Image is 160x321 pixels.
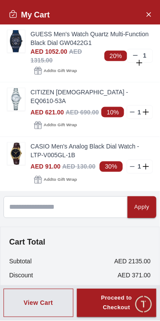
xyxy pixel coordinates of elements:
img: ... [7,30,25,52]
div: Apply [135,203,150,213]
span: Add to Gift Wrap [44,66,77,75]
p: Subtotal [9,257,31,266]
button: Close Account [142,7,156,21]
div: View Cart [24,299,53,307]
a: CITIZEN [DEMOGRAPHIC_DATA] - EQ0610-53A [31,88,153,105]
p: Discount [9,271,33,280]
span: Add to Gift Wrap [44,176,77,184]
img: ... [7,88,25,110]
button: Proceed to Checkout [77,289,157,318]
p: AED 371.00 [118,271,151,280]
button: View Cart [3,289,73,318]
span: AED 1052.00 [31,48,67,55]
p: 1 [136,162,143,171]
button: Addto Gift Wrap [31,65,80,77]
div: Proceed to Checkout [93,293,141,314]
button: Addto Gift Wrap [31,174,80,186]
span: 10% [101,107,124,117]
a: GUESS Men's Watch Quartz Multi-Function Black Dial GW0422G1 [31,30,153,47]
h2: My Cart [9,9,50,21]
span: 20% [104,51,127,61]
span: AED 130.00 [62,163,95,170]
a: CASIO Men's Analog Black Dial Watch - LTP-V005GL-1B [31,142,153,160]
span: AED 690.00 [66,109,99,116]
button: Apply [128,197,157,218]
img: ... [7,143,25,165]
span: AED 621.00 [31,109,64,116]
p: 1 [142,51,149,60]
span: 30% [100,162,122,172]
p: 1 [136,108,143,117]
h4: Cart Total [9,236,151,249]
div: Chat Widget [134,295,153,314]
span: Add to Gift Wrap [44,121,77,130]
button: Addto Gift Wrap [31,119,80,131]
span: AED 91.00 [31,163,60,170]
p: AED 2135.00 [115,257,151,266]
